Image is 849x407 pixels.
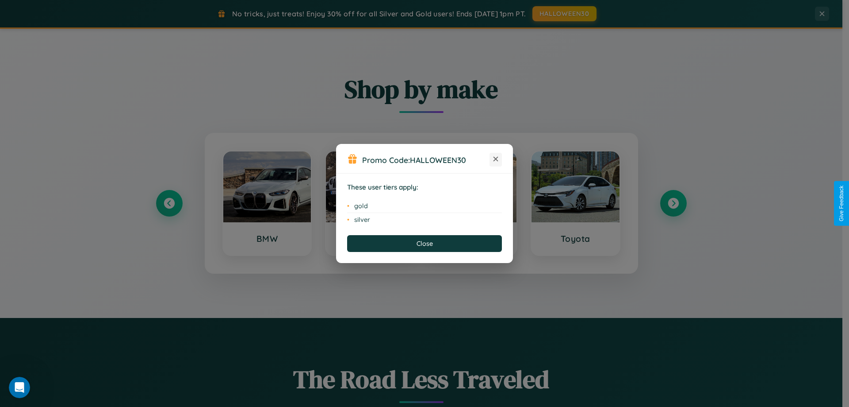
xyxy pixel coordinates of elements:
[362,155,490,165] h3: Promo Code:
[347,199,502,213] li: gold
[347,183,418,191] strong: These user tiers apply:
[838,186,845,221] div: Give Feedback
[410,155,466,165] b: HALLOWEEN30
[9,377,30,398] iframe: Intercom live chat
[347,213,502,226] li: silver
[347,235,502,252] button: Close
